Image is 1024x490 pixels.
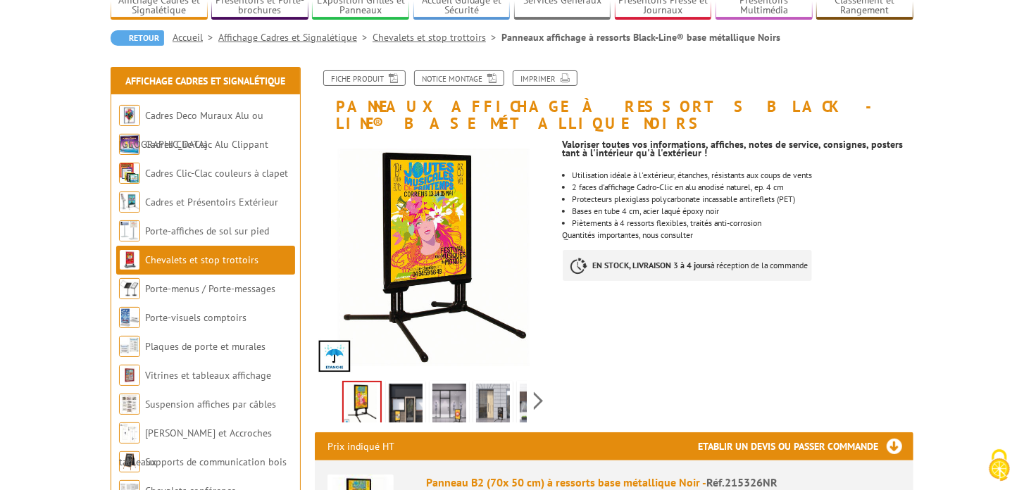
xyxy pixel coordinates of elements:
li: Utilisation idéale à l'extérieur, étanches, résistants aux coups de vents [573,171,913,180]
a: Chevalets et stop trottoirs [145,253,258,266]
img: Cadres et Présentoirs Extérieur [119,191,140,213]
img: Porte-visuels comptoirs [119,307,140,328]
img: chevalets_et_stop_trottoirs_215320nr.jpg [344,382,380,426]
img: Porte-affiches de sol sur pied [119,220,140,241]
a: Chevalets et stop trottoirs [373,31,501,44]
h1: Panneaux affichage à ressorts Black-Line® base métallique Noirs [304,70,924,132]
div: Quantités importantes, nous consulter [563,132,924,295]
a: Plaques de porte et murales [145,340,266,353]
a: Cadres et Présentoirs Extérieur [145,196,278,208]
img: Porte-menus / Porte-messages [119,278,140,299]
img: Plaques de porte et murales [119,336,140,357]
img: Cadres Deco Muraux Alu ou Bois [119,105,140,126]
a: Cadres Clic-Clac couleurs à clapet [145,167,288,180]
a: Affichage Cadres et Signalétique [126,75,286,87]
a: Accueil [173,31,218,44]
a: Supports de communication bois [145,456,287,468]
a: Cadres Clic-Clac Alu Clippant [145,138,268,151]
img: Cookies (fenêtre modale) [982,448,1017,483]
p: Prix indiqué HT [327,432,394,460]
li: Piètements à 4 ressorts flexibles, traités anti-corrosion [573,219,913,227]
a: Retour [111,30,164,46]
strong: EN STOCK, LIVRAISON 3 à 4 jours [593,260,711,270]
img: Suspension affiches par câbles [119,394,140,415]
p: à réception de la commande [563,250,812,281]
a: Vitrines et tableaux affichage [145,369,271,382]
a: Porte-visuels comptoirs [145,311,246,324]
a: [PERSON_NAME] et Accroches tableaux [119,427,272,468]
a: Porte-menus / Porte-messages [145,282,275,295]
img: panneaux_affichage_a_ressorts_base_metallique_gris_alu_215326nr_4.jpg [432,384,466,427]
span: Réf.215326NR [706,475,778,489]
button: Cookies (fenêtre modale) [975,442,1024,490]
img: panneaux_affichage_a_ressorts_base_metallique_gris_alu_215326nr_3bis.jpg [476,384,510,427]
img: panneaux_affichage_a_ressorts_base_metallique_gris_alu_215326nr_2bis.jpg [389,384,423,427]
a: Notice Montage [414,70,504,86]
img: Chevalets et stop trottoirs [119,249,140,270]
a: Imprimer [513,70,577,86]
img: Cadres Clic-Clac couleurs à clapet [119,163,140,184]
li: Bases en tube 4 cm, acier laqué époxy noir [573,207,913,215]
a: Affichage Cadres et Signalétique [218,31,373,44]
a: Fiche produit [323,70,406,86]
a: Cadres Deco Muraux Alu ou [GEOGRAPHIC_DATA] [119,109,263,151]
li: Panneaux affichage à ressorts Black-Line® base métallique Noirs [501,30,780,44]
span: Next [532,389,545,413]
img: panneaux_affichage_a_ressorts_base_metallique_gris_alu_215326nr_5.jpg [520,384,554,427]
h3: Etablir un devis ou passer commande [698,432,913,460]
strong: Valoriser toutes vos informations, affiches, notes de service, consignes, posters tant à l'intéri... [563,138,904,159]
img: Cimaises et Accroches tableaux [119,422,140,444]
li: 2 faces d'affichage Cadro-Clic en alu anodisé naturel, ep. 4 cm [573,183,913,191]
img: chevalets_et_stop_trottoirs_215320nr.jpg [315,139,552,376]
li: Protecteurs plexiglass polycarbonate incassable antireflets (PET) [573,195,913,203]
a: Porte-affiches de sol sur pied [145,225,269,237]
img: Vitrines et tableaux affichage [119,365,140,386]
a: Suspension affiches par câbles [145,398,276,410]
